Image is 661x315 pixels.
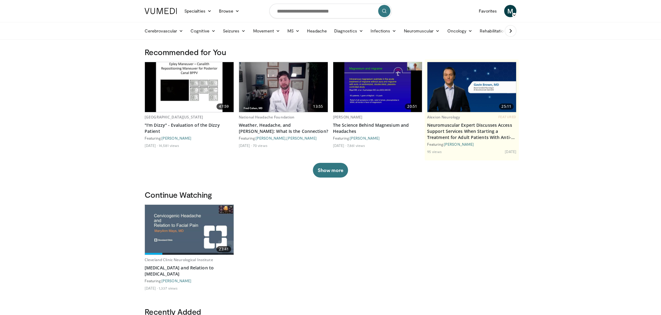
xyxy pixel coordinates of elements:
img: d9a99561-0a14-4d97-9d06-e496c420497f.620x360_q85_upscale.jpg [145,205,234,255]
div: Featuring: [427,142,516,147]
span: 25:11 [499,103,514,110]
a: [PERSON_NAME] [256,136,286,140]
a: "I'm Dizzy" - Evaluation of the Dizzy Patient [145,122,234,134]
li: 1,337 views [159,286,178,291]
a: Oncology [444,25,476,37]
a: 20:51 [333,62,422,112]
a: The Science Behind Magnesium and Headaches [333,122,422,134]
a: MS [284,25,303,37]
a: M [504,5,516,17]
div: Featuring: [333,136,422,141]
a: Cerebrovascular [141,25,187,37]
a: Movement [249,25,284,37]
div: Featuring: [145,278,234,283]
a: [PERSON_NAME] [333,114,363,120]
li: 95 views [427,149,442,154]
li: 14,581 views [159,143,179,148]
a: Weather, Headache, and [PERSON_NAME]: What Is the Connection? [239,122,328,134]
a: 13:55 [239,62,328,112]
img: 6ee4b01d-3379-4678-8287-e03ad5f5300f.620x360_q85_upscale.jpg [333,62,422,112]
div: Featuring: [145,136,234,141]
span: 13:55 [311,103,325,110]
a: Neuromuscular Expert Discusses Access Support Services When Starting a Treatment for Adult Patien... [427,122,516,141]
button: Show more [313,163,348,178]
li: [DATE] [505,149,516,154]
span: 23:41 [216,246,231,252]
li: 7,861 views [347,143,365,148]
a: Diagnostics [330,25,367,37]
a: 25:11 [427,62,516,112]
span: FEATURED [498,115,516,119]
a: [MEDICAL_DATA] and Relation to [MEDICAL_DATA] [145,265,234,277]
div: Featuring: , [239,136,328,141]
a: Alexion Neurology [427,114,460,120]
img: afac9825-e377-4056-b489-5f704adf7a6d.620x360_q85_upscale.jpg [239,62,328,112]
a: [PERSON_NAME] [161,279,191,283]
span: 47:59 [216,103,231,110]
a: [PERSON_NAME] [286,136,316,140]
span: 20:51 [405,103,419,110]
a: 23:41 [145,205,234,255]
a: Cleveland Clinic Neurological Institute [145,257,213,262]
a: Browse [215,5,243,17]
img: VuMedi Logo [145,8,177,14]
input: Search topics, interventions [269,4,392,18]
a: Seizures [219,25,249,37]
a: Cognitive [187,25,219,37]
a: Headache [303,25,330,37]
a: 47:59 [145,62,234,112]
h3: Recommended for You [145,47,516,57]
a: [GEOGRAPHIC_DATA][US_STATE] [145,114,203,120]
li: [DATE] [333,143,346,148]
img: 2b05e332-28e1-4d48-9f23-7cad04c9557c.png.620x360_q85_upscale.jpg [427,62,516,112]
a: Favorites [475,5,500,17]
li: [DATE] [239,143,252,148]
a: [PERSON_NAME] [161,136,191,140]
a: National Headache Foundation [239,114,294,120]
li: 70 views [253,143,268,148]
img: 5373e1fe-18ae-47e7-ad82-0c604b173657.620x360_q85_upscale.jpg [145,62,234,112]
a: Specialties [181,5,215,17]
li: [DATE] [145,286,158,291]
li: [DATE] [145,143,158,148]
a: Infections [367,25,400,37]
a: [PERSON_NAME] [350,136,380,140]
a: [PERSON_NAME] [444,142,474,146]
a: Neuromuscular [400,25,444,37]
h3: Continue Watching [145,190,516,200]
a: Rehabilitation [476,25,510,37]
